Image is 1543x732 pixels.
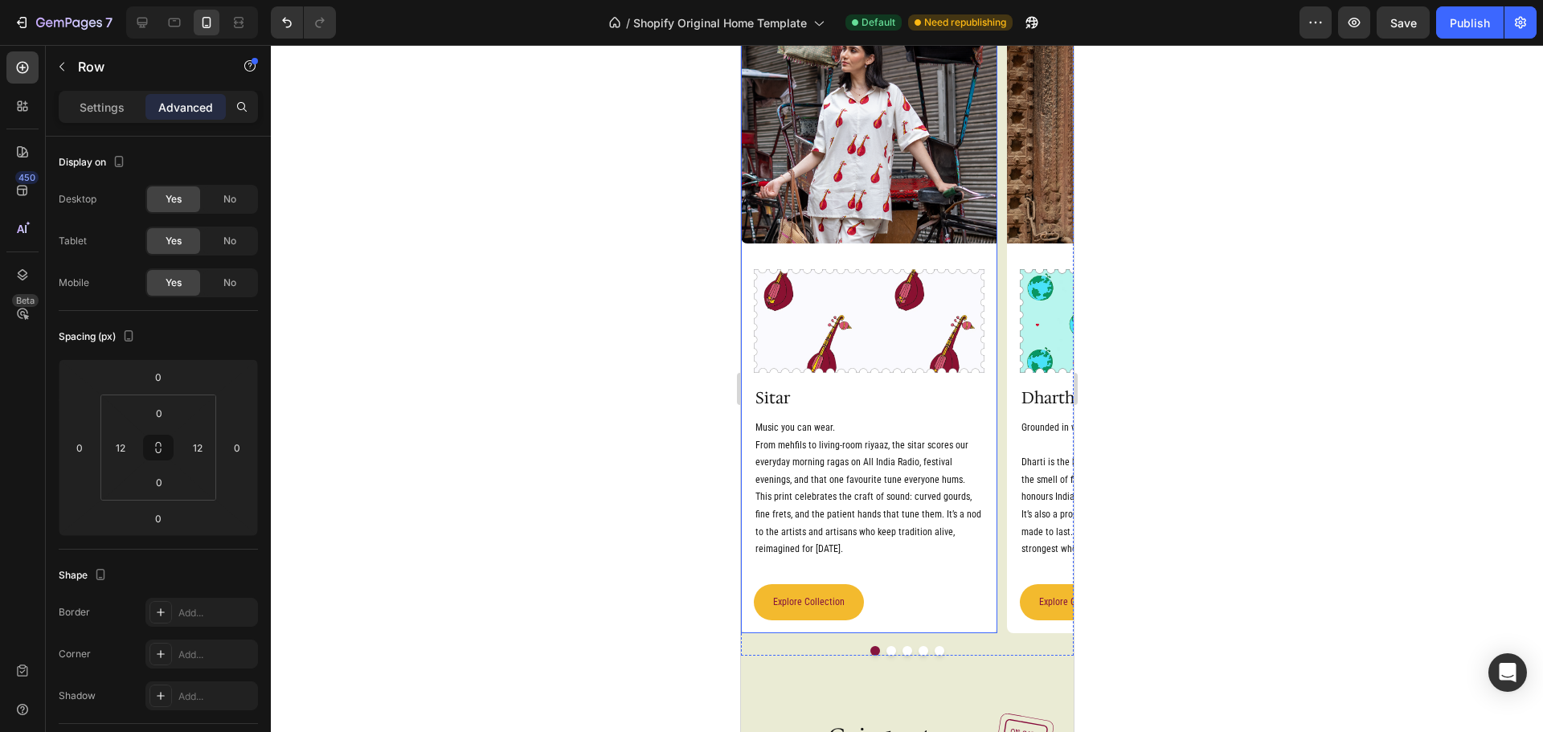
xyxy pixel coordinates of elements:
div: Corner [59,647,91,661]
div: Border [59,605,90,620]
img: gempages_580763247301362259-2d623bbc-3fe2-4fb9-a906-ef8f0fa2445c.svg [256,669,313,709]
p: Dharti is the beginning of every story, soil under bare feet, the smell of first rain, fields tur... [280,392,508,513]
p: 7 [105,13,113,32]
button: Dot [194,601,203,611]
img: gempages_580763247301362259-a2250531-4766-4f93-93dd-1a20ecfcbd93.webp [279,224,510,328]
div: Shape [59,565,110,587]
div: Undo/Redo [271,6,336,39]
span: No [223,192,236,207]
div: Spacing (px) [59,326,138,348]
span: No [223,234,236,248]
h2: Dharthi [279,341,510,365]
p: Advanced [158,99,213,116]
span: Yes [166,192,182,207]
button: Dot [145,601,155,611]
span: No [223,276,236,290]
span: Yes [166,234,182,248]
h2: Going out soon [86,675,248,707]
span: / [626,14,630,31]
input: 0 [142,506,174,530]
div: 450 [15,171,39,184]
button: Dot [162,601,171,611]
div: Add... [178,606,254,620]
div: Open Intercom Messenger [1488,653,1527,692]
input: 0 [68,436,92,460]
input: m [108,436,133,460]
span: Yes [166,276,182,290]
div: Desktop [59,192,96,207]
input: 0px [143,401,175,425]
p: Grounded in where we come from. [280,374,508,392]
button: Dot [129,601,139,611]
button: Publish [1436,6,1504,39]
input: m [186,436,210,460]
iframe: To enrich screen reader interactions, please activate Accessibility in Grammarly extension settings [741,45,1074,732]
p: Settings [80,99,125,116]
span: Need republishing [924,15,1006,30]
input: 0px [143,470,175,494]
input: 0 [225,436,249,460]
div: Publish [1450,14,1490,31]
div: Mobile [59,276,89,290]
button: Dot [178,601,187,611]
div: Tablet [59,234,87,248]
button: Save [1377,6,1430,39]
span: Save [1390,16,1417,30]
div: Shadow [59,689,96,703]
p: Row [78,57,215,76]
div: Add... [178,689,254,704]
p: Explore Collection [298,549,370,566]
div: Add... [178,648,254,662]
span: Default [862,15,895,30]
div: Beta [12,294,39,307]
div: Display on [59,152,129,174]
input: 0 [142,365,174,389]
span: Shopify Original Home Template [633,14,807,31]
button: 7 [6,6,120,39]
